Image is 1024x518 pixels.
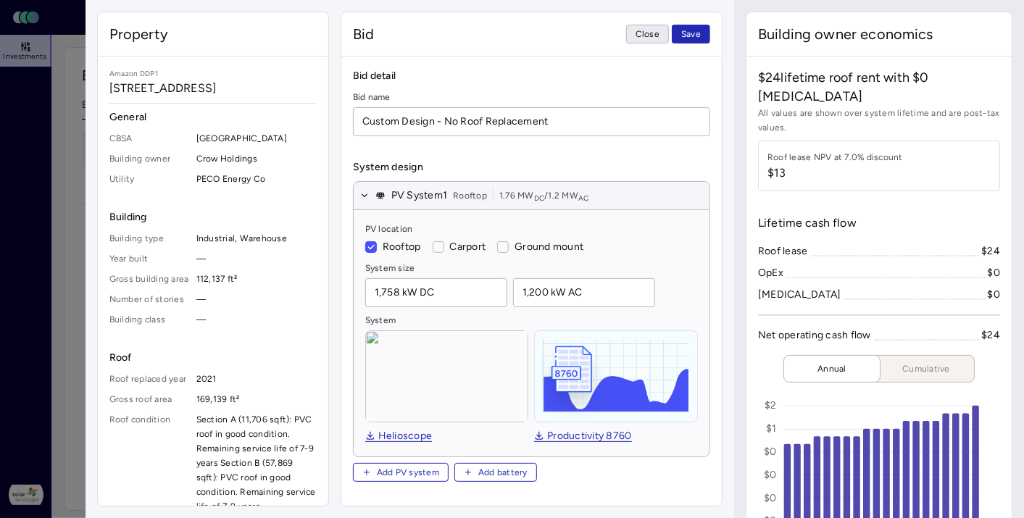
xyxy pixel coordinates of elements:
[109,251,191,266] span: Year built
[196,312,317,327] span: —
[534,193,545,203] sub: DC
[758,106,1000,135] span: All values are shown over system lifetime and are post-tax values.
[109,350,317,366] span: Roof
[353,24,374,44] span: Bid
[365,261,698,275] label: System size
[377,465,439,480] span: Add PV system
[758,68,1000,106] span: $24 lifetime roof rent with $0 [MEDICAL_DATA]
[365,313,698,327] label: System
[109,24,168,44] span: Property
[109,231,191,246] span: Building type
[454,463,537,482] button: Add battery
[450,241,486,253] span: Carport
[758,243,808,259] div: Roof lease
[767,150,903,164] div: Roof lease NPV at 7.0% discount
[109,372,191,386] span: Roof replaced year
[534,431,631,443] a: Productivity 8760
[196,292,317,306] span: —
[196,251,317,266] span: —
[366,279,507,306] input: 1,000 kW DC
[109,392,191,406] span: Gross roof area
[626,25,669,43] button: Close
[672,25,710,43] button: Save
[109,312,191,327] span: Building class
[109,80,317,97] span: [STREET_ADDRESS]
[499,188,589,203] span: 1.76 MW / 1.2 MW
[196,372,317,386] span: 2021
[636,27,659,41] span: Close
[196,231,317,246] span: Industrial, Warehouse
[353,463,449,482] button: Add PV system
[764,469,777,481] text: $0
[988,265,1001,281] div: $0
[109,172,191,186] span: Utility
[758,265,783,281] div: OpEx
[681,27,701,41] span: Save
[353,90,710,104] label: Bid name
[765,400,777,412] text: $2
[353,68,710,84] span: Bid detail
[109,109,317,125] span: General
[383,241,421,253] span: Rooftop
[988,287,1001,303] div: $0
[514,279,654,306] input: 1,000 kW AC
[758,24,933,44] span: Building owner economics
[196,151,317,166] span: Crow Holdings
[196,272,317,286] span: 112,137 ft²
[365,330,529,422] img: view
[515,241,583,253] span: Ground mount
[890,362,962,376] span: Cumulative
[196,412,317,514] span: Section A (11,706 sqft): PVC roof in good condition. Remaining service life of 7-9 years Section ...
[354,182,709,210] button: PV System1Rooftop1.76 MWDC/1.2 MWAC
[981,327,1000,343] div: $24
[478,465,528,480] span: Add battery
[758,287,841,303] div: [MEDICAL_DATA]
[196,131,317,146] span: [GEOGRAPHIC_DATA]
[109,68,317,80] span: Amazon DDP1
[758,327,871,343] div: Net operating cash flow
[109,131,191,146] span: CBSA
[535,331,697,422] img: helioscope-8760-1D3KBreE.png
[109,272,191,286] span: Gross building area
[365,222,698,236] label: PV location
[353,159,710,175] span: System design
[796,362,868,376] span: Annual
[766,422,777,435] text: $1
[196,392,317,406] span: 169,139 ft²
[578,193,589,203] sub: AC
[758,214,857,232] span: Lifetime cash flow
[767,164,903,182] span: $13
[981,243,1000,259] div: $24
[764,446,777,458] text: $0
[196,172,317,186] span: PECO Energy Co
[764,492,777,504] text: $0
[109,412,191,514] span: Roof condition
[391,188,448,204] span: PV System 1
[109,292,191,306] span: Number of stories
[109,151,191,166] span: Building owner
[365,431,433,443] a: Helioscope
[109,209,317,225] span: Building
[453,188,487,203] span: Rooftop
